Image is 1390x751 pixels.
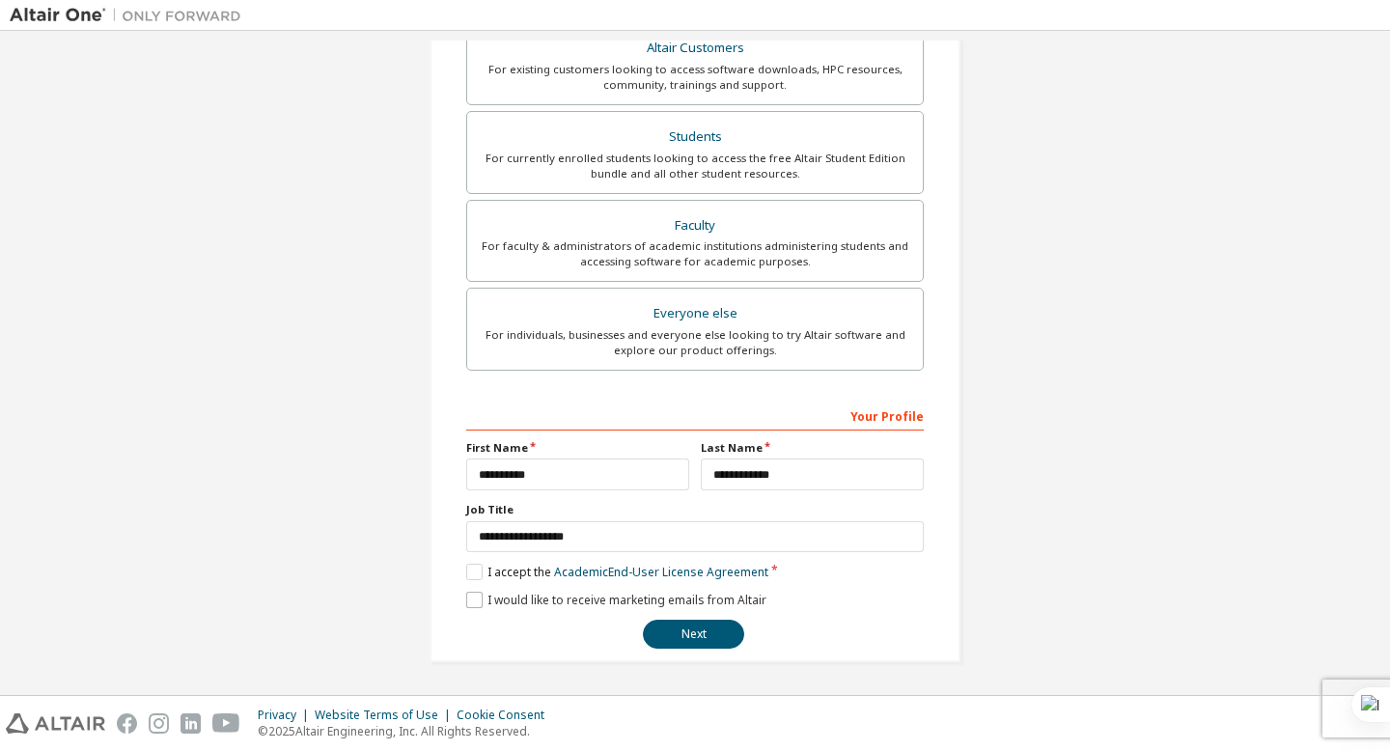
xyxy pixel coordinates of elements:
[466,400,924,431] div: Your Profile
[479,151,911,181] div: For currently enrolled students looking to access the free Altair Student Edition bundle and all ...
[701,440,924,456] label: Last Name
[258,708,315,723] div: Privacy
[457,708,556,723] div: Cookie Consent
[6,713,105,734] img: altair_logo.svg
[643,620,744,649] button: Next
[466,440,689,456] label: First Name
[479,300,911,327] div: Everyone else
[10,6,251,25] img: Altair One
[479,212,911,239] div: Faculty
[554,564,768,580] a: Academic End-User License Agreement
[315,708,457,723] div: Website Terms of Use
[479,124,911,151] div: Students
[479,327,911,358] div: For individuals, businesses and everyone else looking to try Altair software and explore our prod...
[466,564,768,580] label: I accept the
[117,713,137,734] img: facebook.svg
[479,238,911,269] div: For faculty & administrators of academic institutions administering students and accessing softwa...
[149,713,169,734] img: instagram.svg
[479,62,911,93] div: For existing customers looking to access software downloads, HPC resources, community, trainings ...
[212,713,240,734] img: youtube.svg
[479,35,911,62] div: Altair Customers
[466,592,766,608] label: I would like to receive marketing emails from Altair
[181,713,201,734] img: linkedin.svg
[258,723,556,739] p: © 2025 Altair Engineering, Inc. All Rights Reserved.
[466,502,924,517] label: Job Title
